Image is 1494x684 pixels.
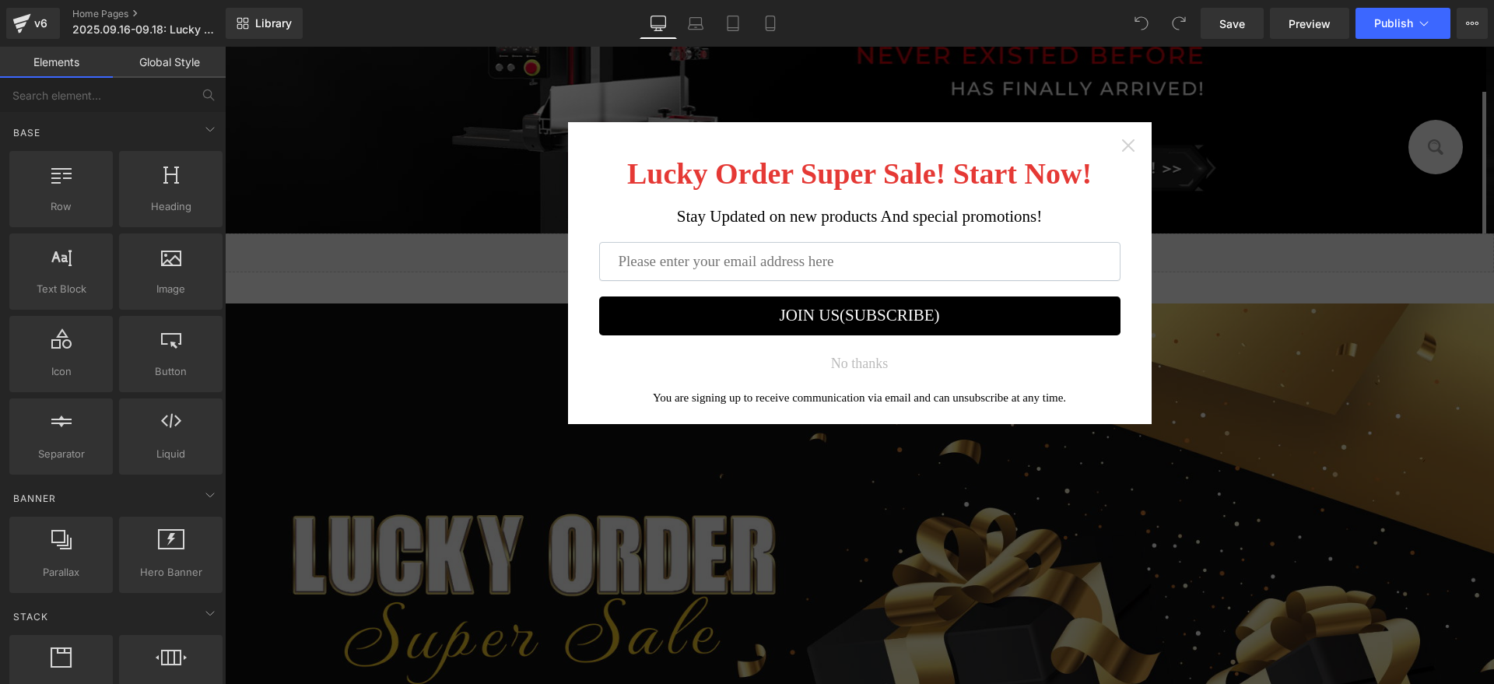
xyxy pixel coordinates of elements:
[6,8,60,39] a: v6
[1163,8,1194,39] button: Redo
[14,198,108,215] span: Row
[714,8,752,39] a: Tablet
[124,198,218,215] span: Heading
[1289,16,1331,32] span: Preview
[896,91,911,107] a: Close widget
[124,363,218,380] span: Button
[124,281,218,297] span: Image
[640,8,677,39] a: Desktop
[255,16,292,30] span: Library
[374,250,896,289] button: JOIN US(SUBSCRIBE)
[606,309,664,324] div: No thanks
[1374,17,1413,30] span: Publish
[31,13,51,33] div: v6
[124,446,218,462] span: Liquid
[72,8,251,20] a: Home Pages
[124,564,218,581] span: Hero Banner
[1355,8,1450,39] button: Publish
[374,195,896,234] input: Please enter your email address here
[12,609,50,624] span: Stack
[752,8,789,39] a: Mobile
[12,491,58,506] span: Banner
[374,160,896,180] div: Stay Updated on new products And special promotions!
[14,363,108,380] span: Icon
[1457,8,1488,39] button: More
[677,8,714,39] a: Laptop
[374,114,896,140] h1: Lucky Order Super Sale! Start Now!
[1126,8,1157,39] button: Undo
[72,23,222,36] span: 2025.09.16-09.18: Lucky Order Super Sale
[226,8,303,39] a: New Library
[1270,8,1349,39] a: Preview
[12,125,42,140] span: Base
[374,345,896,358] div: You are signing up to receive communication via email and can unsubscribe at any time.
[14,564,108,581] span: Parallax
[14,281,108,297] span: Text Block
[1219,16,1245,32] span: Save
[113,47,226,78] a: Global Style
[14,446,108,462] span: Separator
